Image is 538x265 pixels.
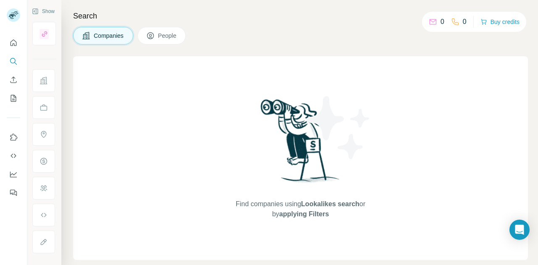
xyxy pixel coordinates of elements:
button: Use Surfe API [7,148,20,163]
img: Surfe Illustration - Stars [301,90,376,165]
button: Dashboard [7,167,20,182]
button: Search [7,54,20,69]
button: Enrich CSV [7,72,20,87]
button: Feedback [7,185,20,200]
span: Find companies using or by [233,199,368,219]
img: Surfe Illustration - Woman searching with binoculars [257,97,344,191]
button: Quick start [7,35,20,50]
span: Companies [94,31,124,40]
div: Open Intercom Messenger [509,220,530,240]
button: Use Surfe on LinkedIn [7,130,20,145]
button: My lists [7,91,20,106]
p: 0 [463,17,467,27]
span: People [158,31,177,40]
button: Show [26,5,61,18]
h4: Search [73,10,528,22]
button: Buy credits [480,16,520,28]
span: applying Filters [279,210,329,218]
p: 0 [440,17,444,27]
span: Lookalikes search [301,200,359,207]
